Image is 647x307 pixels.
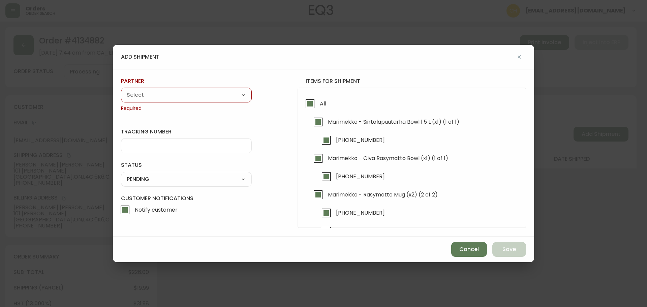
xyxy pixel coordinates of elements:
[121,78,252,85] label: partner
[328,118,459,125] span: Marimekko - Siirtolapuutarha Bowl 1.5 L (x1) (1 of 1)
[336,136,385,144] span: [PHONE_NUMBER]
[328,191,438,198] span: Marimekko - Rasymatto Mug (x2) (2 of 2)
[336,227,385,235] span: [PHONE_NUMBER]
[121,128,252,135] label: tracking number
[328,155,448,162] span: Marimekko - Oiva Rasymatto Bowl (x1) (1 of 1)
[121,53,159,61] h4: add shipment
[135,206,178,213] span: Notify customer
[336,209,385,216] span: [PHONE_NUMBER]
[451,242,487,257] button: Cancel
[459,246,479,253] span: Cancel
[121,195,252,218] label: Customer Notifications
[336,173,385,180] span: [PHONE_NUMBER]
[320,100,326,107] span: All
[121,105,252,112] span: Required
[298,78,526,85] h4: items for shipment
[121,161,252,169] label: status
